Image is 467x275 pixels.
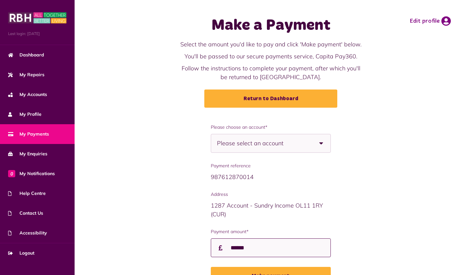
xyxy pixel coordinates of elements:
span: Please choose an account* [211,124,331,131]
span: Help Centre [8,190,46,197]
span: My Repairs [8,71,44,78]
span: 0 [8,170,15,177]
span: Accessibility [8,230,47,236]
span: My Accounts [8,91,47,98]
span: My Payments [8,131,49,137]
p: Follow the instructions to complete your payment, after which you'll be returned to [GEOGRAPHIC_D... [179,64,363,81]
span: Logout [8,250,34,257]
label: Payment amount* [211,228,331,235]
p: Select the amount you'd like to pay and click 'Make payment' below. [179,40,363,49]
span: Address [211,191,331,198]
span: My Profile [8,111,42,118]
span: Dashboard [8,52,44,58]
span: Last login: [DATE] [8,31,66,37]
p: You'll be passed to our secure payments service, Capita Pay360. [179,52,363,61]
img: MyRBH [8,11,66,24]
span: 987612870014 [211,173,254,181]
a: Edit profile [410,16,451,26]
a: Return to Dashboard [204,90,337,108]
span: My Notifications [8,170,55,177]
span: 1287 Account - Sundry Income OL11 1RY (CUR) [211,202,323,218]
span: Contact Us [8,210,43,217]
span: My Enquiries [8,150,47,157]
span: Payment reference [211,162,331,169]
span: Please select an account [217,134,306,152]
h1: Make a Payment [179,16,363,35]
